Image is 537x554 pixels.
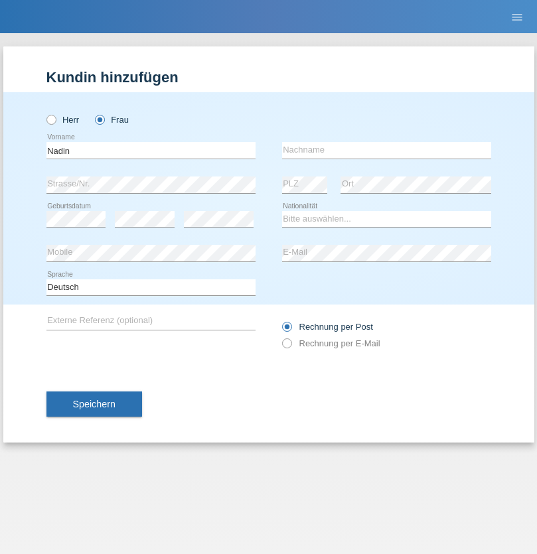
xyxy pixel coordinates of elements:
label: Herr [46,115,80,125]
input: Frau [95,115,104,123]
label: Frau [95,115,129,125]
button: Speichern [46,391,142,417]
label: Rechnung per Post [282,322,373,332]
input: Rechnung per E-Mail [282,338,291,355]
input: Herr [46,115,55,123]
input: Rechnung per Post [282,322,291,338]
h1: Kundin hinzufügen [46,69,491,86]
span: Speichern [73,399,115,409]
label: Rechnung per E-Mail [282,338,380,348]
a: menu [504,13,530,21]
i: menu [510,11,524,24]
